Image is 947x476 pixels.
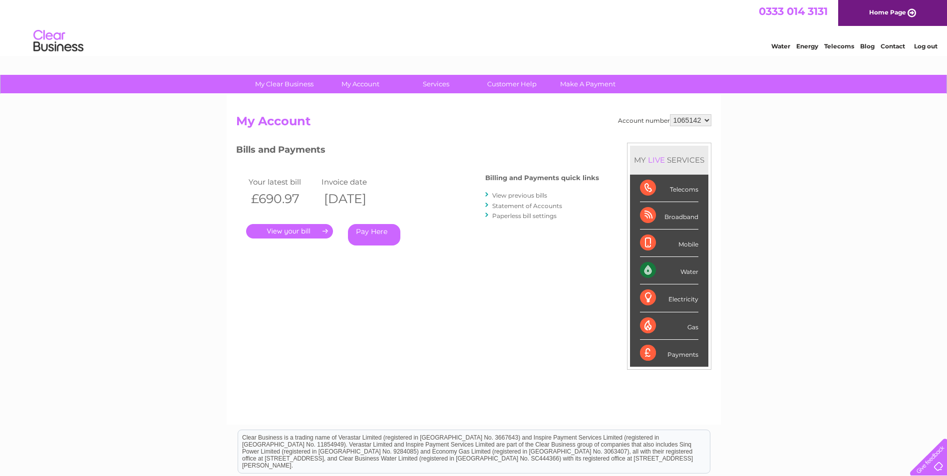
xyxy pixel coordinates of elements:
[492,192,547,199] a: View previous bills
[796,42,818,50] a: Energy
[395,75,477,93] a: Services
[33,26,84,56] img: logo.png
[492,202,562,210] a: Statement of Accounts
[348,224,400,245] a: Pay Here
[640,340,698,367] div: Payments
[759,5,828,17] a: 0333 014 3131
[485,174,599,182] h4: Billing and Payments quick links
[492,212,557,220] a: Paperless bill settings
[319,189,392,209] th: [DATE]
[547,75,629,93] a: Make A Payment
[646,155,667,165] div: LIVE
[630,146,708,174] div: MY SERVICES
[238,5,710,48] div: Clear Business is a trading name of Verastar Limited (registered in [GEOGRAPHIC_DATA] No. 3667643...
[640,312,698,340] div: Gas
[246,224,333,238] a: .
[246,189,319,209] th: £690.97
[640,202,698,230] div: Broadband
[771,42,790,50] a: Water
[640,257,698,284] div: Water
[640,175,698,202] div: Telecoms
[640,284,698,312] div: Electricity
[236,143,599,160] h3: Bills and Payments
[243,75,325,93] a: My Clear Business
[236,114,711,133] h2: My Account
[860,42,875,50] a: Blog
[319,75,401,93] a: My Account
[881,42,905,50] a: Contact
[319,175,392,189] td: Invoice date
[246,175,319,189] td: Your latest bill
[618,114,711,126] div: Account number
[640,230,698,257] div: Mobile
[914,42,938,50] a: Log out
[471,75,553,93] a: Customer Help
[824,42,854,50] a: Telecoms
